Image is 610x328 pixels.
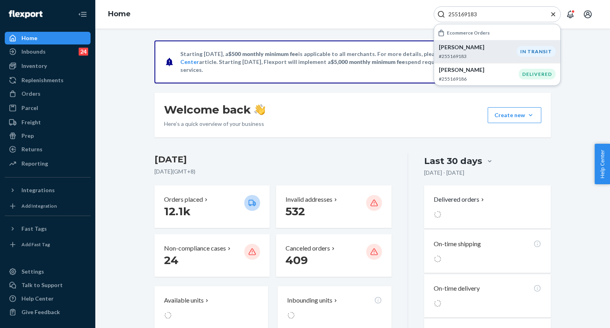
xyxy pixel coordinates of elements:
[5,143,91,156] a: Returns
[228,50,298,57] span: $500 monthly minimum fee
[5,265,91,278] a: Settings
[424,169,464,177] p: [DATE] - [DATE]
[164,205,191,218] span: 12.1k
[164,253,178,267] span: 24
[79,48,88,56] div: 24
[447,30,490,35] h6: Ecommerce Orders
[517,46,556,57] div: IN TRANSIT
[5,279,91,291] a: Talk to Support
[580,6,596,22] button: Open account menu
[5,292,91,305] a: Help Center
[5,32,91,44] a: Home
[154,234,270,277] button: Non-compliance cases 24
[286,244,330,253] p: Canceled orders
[21,268,44,276] div: Settings
[437,10,445,18] svg: Search Icon
[164,102,265,117] h1: Welcome back
[180,50,524,74] p: Starting [DATE], a is applicable to all merchants. For more details, please refer to this article...
[21,48,46,56] div: Inbounds
[286,205,305,218] span: 532
[5,200,91,212] a: Add Integration
[21,160,48,168] div: Reporting
[5,87,91,100] a: Orders
[21,76,64,84] div: Replenishments
[439,75,519,82] p: #255169186
[286,253,308,267] span: 409
[549,10,557,19] button: Close Search
[154,185,270,228] button: Orders placed 12.1k
[164,296,204,305] p: Available units
[488,107,541,123] button: Create new
[5,102,91,114] a: Parcel
[434,284,480,293] p: On-time delivery
[5,116,91,129] a: Freight
[21,118,41,126] div: Freight
[434,195,486,204] button: Delivered orders
[445,10,543,18] input: Search Input
[519,69,556,79] div: DELIVERED
[102,3,137,26] ol: breadcrumbs
[164,120,265,128] p: Here’s a quick overview of your business
[21,295,54,303] div: Help Center
[287,296,332,305] p: Inbounding units
[5,129,91,142] a: Prep
[21,308,60,316] div: Give Feedback
[21,203,57,209] div: Add Integration
[5,74,91,87] a: Replenishments
[439,66,519,74] p: [PERSON_NAME]
[21,225,47,233] div: Fast Tags
[164,244,226,253] p: Non-compliance cases
[5,157,91,170] a: Reporting
[154,168,392,176] p: [DATE] ( GMT+8 )
[154,153,392,166] h3: [DATE]
[5,238,91,251] a: Add Fast Tag
[5,222,91,235] button: Fast Tags
[21,145,42,153] div: Returns
[562,6,578,22] button: Open notifications
[439,43,517,51] p: [PERSON_NAME]
[5,60,91,72] a: Inventory
[424,155,482,167] div: Last 30 days
[254,104,265,115] img: hand-wave emoji
[331,58,405,65] span: $5,000 monthly minimum fee
[21,132,34,140] div: Prep
[434,239,481,249] p: On-time shipping
[9,10,42,18] img: Flexport logo
[21,241,50,248] div: Add Fast Tag
[21,34,37,42] div: Home
[164,195,203,204] p: Orders placed
[439,53,517,60] p: #255169183
[21,186,55,194] div: Integrations
[286,195,332,204] p: Invalid addresses
[276,185,391,228] button: Invalid addresses 532
[21,104,38,112] div: Parcel
[5,306,91,318] button: Give Feedback
[5,184,91,197] button: Integrations
[595,144,610,184] button: Help Center
[21,90,41,98] div: Orders
[75,6,91,22] button: Close Navigation
[108,10,131,18] a: Home
[21,62,47,70] div: Inventory
[21,281,63,289] div: Talk to Support
[276,234,391,277] button: Canceled orders 409
[5,45,91,58] a: Inbounds24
